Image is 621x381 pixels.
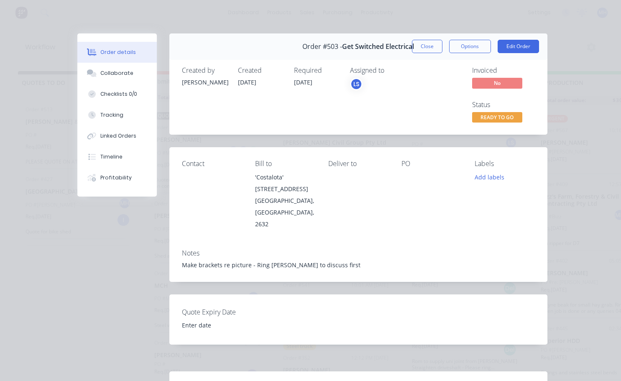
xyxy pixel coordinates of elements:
[470,171,509,183] button: Add labels
[255,160,315,168] div: Bill to
[498,40,539,53] button: Edit Order
[182,66,228,74] div: Created by
[255,171,315,195] div: 'Costalota' [STREET_ADDRESS]
[449,40,491,53] button: Options
[77,167,157,188] button: Profitability
[77,146,157,167] button: Timeline
[350,78,363,90] button: LS
[77,105,157,125] button: Tracking
[294,78,312,86] span: [DATE]
[100,111,123,119] div: Tracking
[182,307,286,317] label: Quote Expiry Date
[475,160,534,168] div: Labels
[77,125,157,146] button: Linked Orders
[350,66,434,74] div: Assigned to
[412,40,442,53] button: Close
[472,78,522,88] span: No
[176,319,280,332] input: Enter date
[77,42,157,63] button: Order details
[100,132,136,140] div: Linked Orders
[472,101,535,109] div: Status
[401,160,461,168] div: PO
[294,66,340,74] div: Required
[182,160,242,168] div: Contact
[182,78,228,87] div: [PERSON_NAME]
[182,249,535,257] div: Notes
[182,261,535,269] div: Make brackets re picture - Ring [PERSON_NAME] to discuss first
[100,69,133,77] div: Collaborate
[472,66,535,74] div: Invoiced
[100,174,132,182] div: Profitability
[255,171,315,230] div: 'Costalota' [STREET_ADDRESS][GEOGRAPHIC_DATA], [GEOGRAPHIC_DATA], 2632
[100,49,136,56] div: Order details
[328,160,388,168] div: Deliver to
[302,43,342,51] span: Order #503 -
[77,84,157,105] button: Checklists 0/0
[238,78,256,86] span: [DATE]
[472,112,522,123] span: READY TO GO
[238,66,284,74] div: Created
[472,112,522,125] button: READY TO GO
[100,90,137,98] div: Checklists 0/0
[100,153,123,161] div: Timeline
[342,43,414,51] span: Get Switched Electrical
[255,195,315,230] div: [GEOGRAPHIC_DATA], [GEOGRAPHIC_DATA], 2632
[77,63,157,84] button: Collaborate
